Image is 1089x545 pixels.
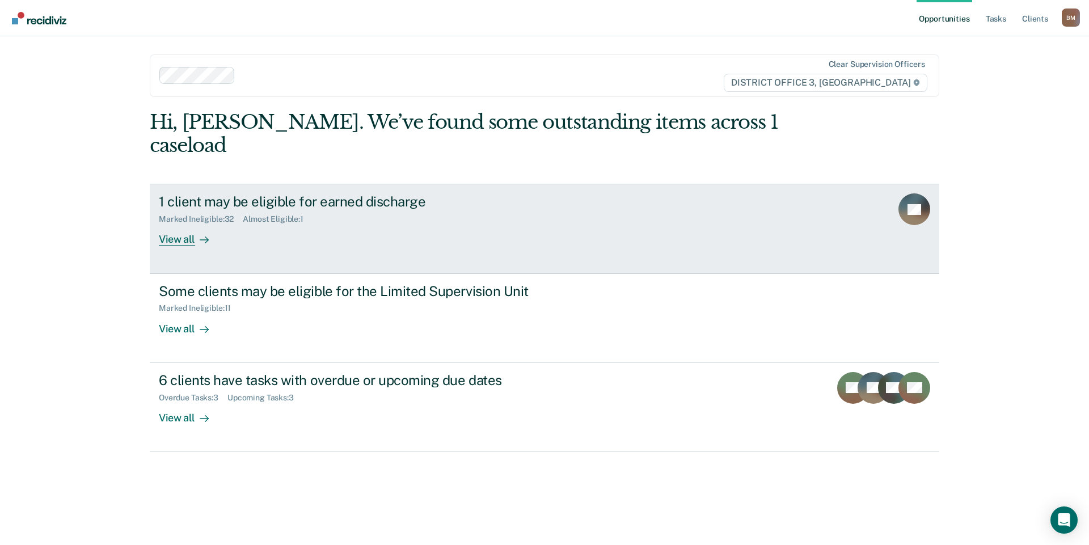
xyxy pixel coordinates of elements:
[159,193,557,210] div: 1 client may be eligible for earned discharge
[243,214,313,224] div: Almost Eligible : 1
[159,283,557,299] div: Some clients may be eligible for the Limited Supervision Unit
[1062,9,1080,27] button: Profile dropdown button
[724,74,927,92] span: DISTRICT OFFICE 3, [GEOGRAPHIC_DATA]
[159,313,222,335] div: View all
[150,111,782,157] div: Hi, [PERSON_NAME]. We’ve found some outstanding items across 1 caseload
[159,214,243,224] div: Marked Ineligible : 32
[1062,9,1080,27] div: B M
[150,274,939,363] a: Some clients may be eligible for the Limited Supervision UnitMarked Ineligible:11View all
[159,303,240,313] div: Marked Ineligible : 11
[829,60,925,69] div: Clear supervision officers
[159,372,557,388] div: 6 clients have tasks with overdue or upcoming due dates
[227,393,303,403] div: Upcoming Tasks : 3
[150,363,939,452] a: 6 clients have tasks with overdue or upcoming due datesOverdue Tasks:3Upcoming Tasks:3View all
[150,184,939,273] a: 1 client may be eligible for earned dischargeMarked Ineligible:32Almost Eligible:1View all
[159,402,222,424] div: View all
[12,12,66,24] img: Recidiviz
[1050,506,1078,534] div: Open Intercom Messenger
[159,393,227,403] div: Overdue Tasks : 3
[159,224,222,246] div: View all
